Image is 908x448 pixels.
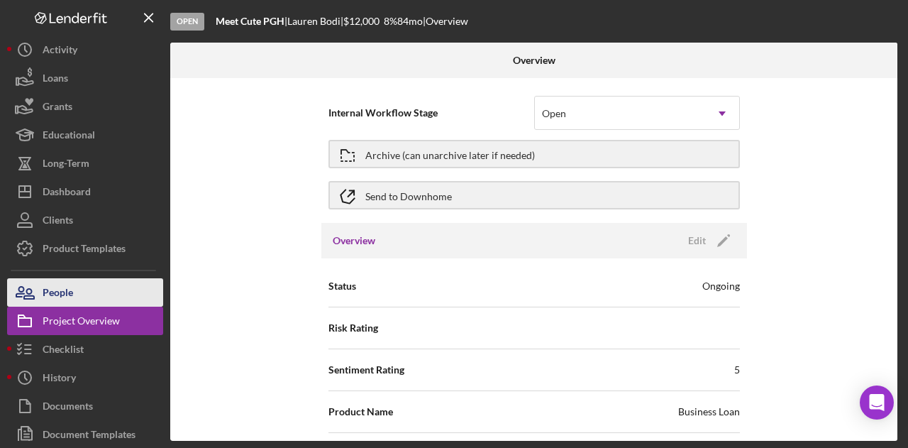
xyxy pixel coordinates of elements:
span: Sentiment Rating [328,363,404,377]
b: Meet Cute PGH [216,15,284,27]
div: People [43,278,73,310]
div: Open [170,13,204,31]
div: Clients [43,206,73,238]
div: Open [542,108,566,119]
div: | [216,16,287,27]
div: Edit [688,230,706,251]
div: Loans [43,64,68,96]
button: Educational [7,121,163,149]
span: Risk Rating [328,321,378,335]
div: Send to Downhome [365,182,452,208]
div: History [43,364,76,395]
button: Edit [680,230,736,251]
button: Dashboard [7,177,163,206]
button: People [7,278,163,307]
span: Product Name [328,405,393,419]
button: History [7,364,163,392]
b: Overview [513,55,555,66]
div: Educational [43,121,95,153]
span: Internal Workflow Stage [328,106,534,120]
div: Documents [43,392,93,424]
button: Loans [7,64,163,92]
div: Ongoing [702,279,740,293]
button: Product Templates [7,234,163,263]
div: Checklist [43,335,84,367]
div: Project Overview [43,307,120,339]
button: Grants [7,92,163,121]
button: Documents [7,392,163,420]
div: 84 mo [397,16,423,27]
div: Long-Term [43,149,89,181]
div: Product Templates [43,234,126,266]
span: Status [328,279,356,293]
div: Archive (can unarchive later if needed) [365,141,535,167]
div: 8 % [384,16,397,27]
div: Open Intercom Messenger [860,386,894,420]
div: Grants [43,92,72,124]
div: | Overview [423,16,468,27]
div: Dashboard [43,177,91,209]
div: Activity [43,35,77,67]
div: Business Loan [678,405,740,419]
button: Activity [7,35,163,64]
button: Project Overview [7,307,163,335]
div: 5 [734,363,740,377]
button: Long-Term [7,149,163,177]
button: Archive (can unarchive later if needed) [328,140,740,168]
button: Send to Downhome [328,181,740,209]
span: $12,000 [343,15,380,27]
button: Checklist [7,335,163,364]
button: Clients [7,206,163,234]
h3: Overview [333,234,375,248]
div: Lauren Bodi | [287,16,343,27]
